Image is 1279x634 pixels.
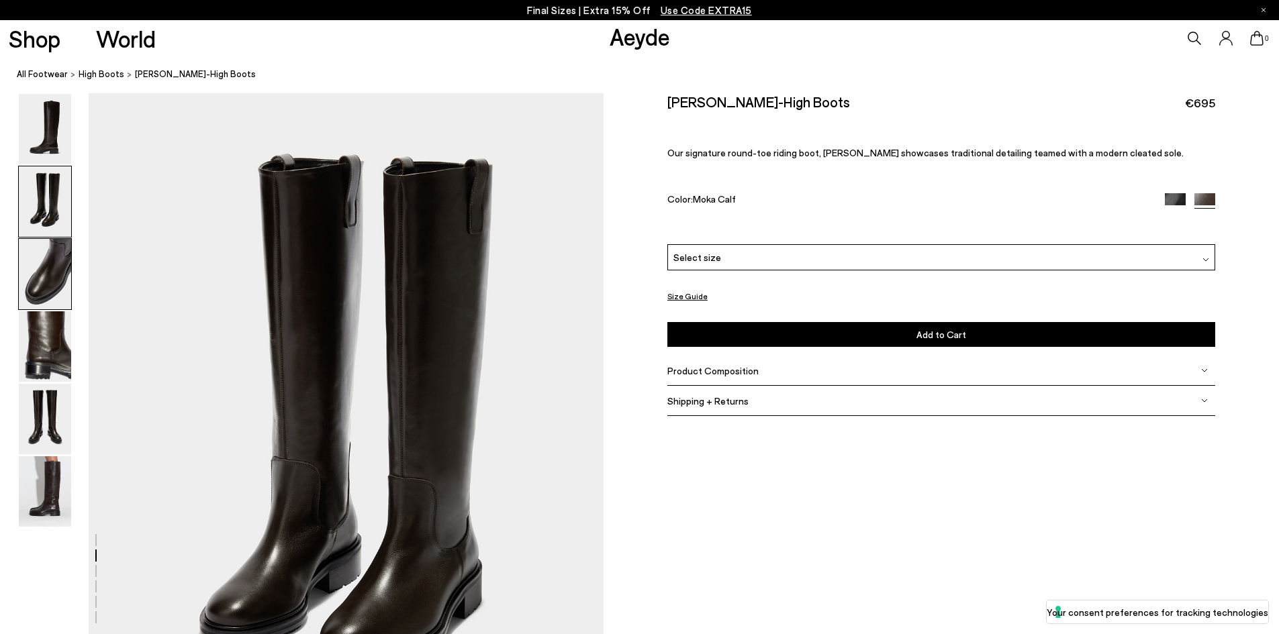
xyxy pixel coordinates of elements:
[19,94,71,164] img: Henry Knee-High Boots - Image 1
[1201,397,1208,404] img: svg%3E
[693,193,736,205] span: Moka Calf
[1264,35,1270,42] span: 0
[1201,367,1208,374] img: svg%3E
[19,166,71,237] img: Henry Knee-High Boots - Image 2
[9,27,60,50] a: Shop
[916,329,966,340] span: Add to Cart
[667,288,708,305] button: Size Guide
[610,22,670,50] a: Aeyde
[135,67,256,81] span: [PERSON_NAME]-High Boots
[1202,256,1209,263] img: svg%3E
[527,2,752,19] p: Final Sizes | Extra 15% Off
[673,250,721,264] span: Select size
[19,456,71,527] img: Henry Knee-High Boots - Image 6
[79,68,124,79] span: High Boots
[19,239,71,309] img: Henry Knee-High Boots - Image 3
[1047,600,1268,623] button: Your consent preferences for tracking technologies
[79,67,124,81] a: High Boots
[667,147,1215,158] p: Our signature round-toe riding boot, [PERSON_NAME] showcases traditional detailing teamed with a ...
[667,395,749,407] span: Shipping + Returns
[19,384,71,454] img: Henry Knee-High Boots - Image 5
[17,67,68,81] a: All Footwear
[1047,605,1268,619] label: Your consent preferences for tracking technologies
[661,4,752,16] span: Navigate to /collections/ss25-final-sizes
[667,365,759,376] span: Product Composition
[1185,95,1215,111] span: €695
[96,27,156,50] a: World
[17,56,1279,93] nav: breadcrumb
[667,93,850,110] h2: [PERSON_NAME]-High Boots
[19,311,71,382] img: Henry Knee-High Boots - Image 4
[667,322,1215,347] button: Add to Cart
[667,193,1147,209] div: Color:
[1250,31,1264,46] a: 0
